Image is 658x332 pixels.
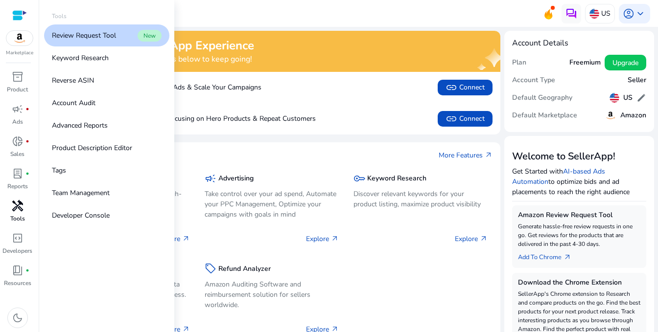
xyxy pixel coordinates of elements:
[480,235,488,243] span: arrow_outward
[12,200,23,212] span: handyman
[512,94,572,102] h5: Default Geography
[52,30,116,41] p: Review Request Tool
[10,214,25,223] p: Tools
[512,59,526,67] h5: Plan
[4,279,31,288] p: Resources
[636,93,646,103] span: edit
[52,53,109,63] p: Keyword Research
[438,111,493,127] button: linkConnect
[12,117,23,126] p: Ads
[52,143,132,153] p: Product Description Editor
[439,150,493,160] a: More Featuresarrow_outward
[205,173,216,184] span: campaign
[205,263,216,274] span: sell
[52,12,67,21] p: Tools
[601,5,611,22] p: US
[634,8,646,20] span: keyboard_arrow_down
[10,150,24,158] p: Sales
[512,76,555,85] h5: Account Type
[7,182,28,191] p: Reports
[512,111,577,120] h5: Default Marketplace
[512,39,646,48] h4: Account Details
[353,189,488,209] p: Discover relevant keywords for your product listing, maximize product visibility
[52,188,110,198] p: Team Management
[6,49,33,57] p: Marketplace
[446,82,457,93] span: link
[69,113,316,124] p: Boost Sales by Focusing on Hero Products & Repeat Customers
[7,85,28,94] p: Product
[438,80,493,95] button: linkConnect
[620,111,646,120] h5: Amazon
[25,107,29,111] span: fiber_manual_record
[367,175,426,183] h5: Keyword Research
[605,55,646,70] button: Upgrade
[455,234,488,244] p: Explore
[612,58,638,68] span: Upgrade
[628,76,646,85] h5: Seller
[12,135,23,147] span: donut_small
[331,235,339,243] span: arrow_outward
[52,165,66,176] p: Tags
[138,30,162,42] span: New
[52,75,94,86] p: Reverse ASIN
[6,31,33,45] img: amazon.svg
[512,166,646,197] p: Get Started with to optimize bids and ad placements to reach the right audience
[512,151,646,162] h3: Welcome to SellerApp!
[446,113,457,125] span: link
[12,71,23,83] span: inventory_2
[25,172,29,176] span: fiber_manual_record
[12,312,23,324] span: dark_mode
[306,234,339,244] p: Explore
[52,98,95,108] p: Account Audit
[25,139,29,143] span: fiber_manual_record
[12,168,23,179] span: lab_profile
[564,253,571,261] span: arrow_outward
[182,235,190,243] span: arrow_outward
[623,8,634,20] span: account_circle
[52,120,108,131] p: Advanced Reports
[12,103,23,115] span: campaign
[25,268,29,272] span: fiber_manual_record
[518,222,640,248] p: Generate hassle-free review requests in one go. Get reviews for the products that are delivered i...
[518,279,640,287] h5: Download the Chrome Extension
[205,279,339,310] p: Amazon Auditing Software and reimbursement solution for sellers worldwide.
[2,246,32,255] p: Developers
[623,94,633,102] h5: US
[12,232,23,244] span: code_blocks
[218,175,254,183] h5: Advertising
[518,211,640,220] h5: Amazon Review Request Tool
[518,248,579,262] a: Add To Chrome
[446,113,485,125] span: Connect
[52,210,110,221] p: Developer Console
[353,173,365,184] span: key
[569,59,601,67] h5: Freemium
[610,93,619,103] img: us.svg
[12,265,23,276] span: book_4
[205,189,339,220] p: Take control over your ad spend, Automate your PPC Management, Optimize your campaigns with goals...
[446,82,485,93] span: Connect
[512,167,605,186] a: AI-based Ads Automation
[589,9,599,19] img: us.svg
[218,265,271,273] h5: Refund Analyzer
[605,110,616,121] img: amazon.svg
[485,151,493,159] span: arrow_outward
